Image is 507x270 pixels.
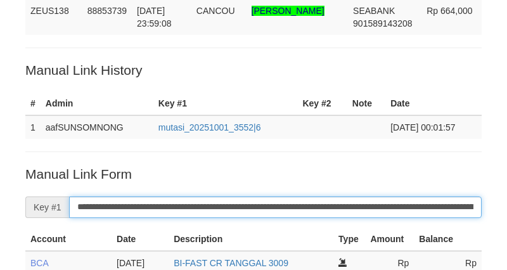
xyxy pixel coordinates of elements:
[252,6,324,16] span: Nama rekening >18 huruf, harap diedit
[112,228,169,251] th: Date
[41,115,153,139] td: aafSUNSOMNONG
[385,115,482,139] td: [DATE] 00:01:57
[25,92,41,115] th: #
[196,6,235,16] span: CANCOU
[30,258,48,268] span: BCA
[414,228,482,251] th: Balance
[158,122,261,132] a: mutasi_20251001_3552|6
[347,92,385,115] th: Note
[169,228,333,251] th: Description
[25,228,112,251] th: Account
[153,92,298,115] th: Key #1
[297,92,347,115] th: Key #2
[385,92,482,115] th: Date
[333,228,365,251] th: Type
[25,165,482,183] p: Manual Link Form
[137,6,172,29] span: [DATE] 23:59:08
[427,6,472,16] span: Rp 664,000
[25,115,41,139] td: 1
[25,61,482,79] p: Manual Link History
[353,18,412,29] span: Copy 901589143208 to clipboard
[353,6,395,16] span: SEABANK
[25,196,69,218] span: Key #1
[41,92,153,115] th: Admin
[365,228,414,251] th: Amount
